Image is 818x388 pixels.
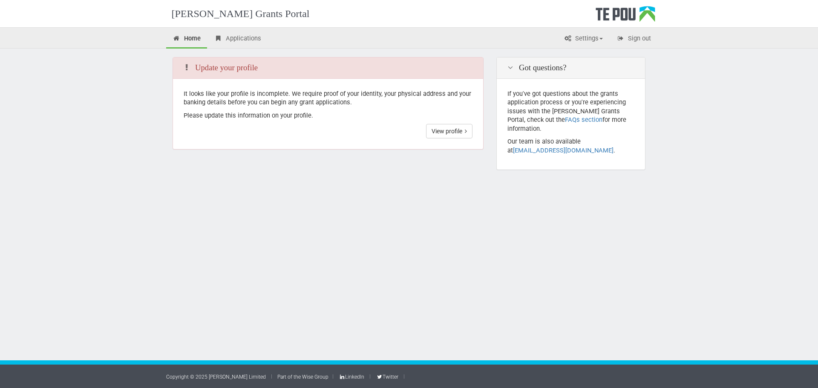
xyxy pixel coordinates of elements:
a: View profile [426,124,472,138]
p: Please update this information on your profile. [184,111,472,120]
div: Te Pou Logo [596,6,655,27]
a: Twitter [376,374,398,380]
a: Applications [208,30,268,49]
a: Sign out [610,30,657,49]
div: Got questions? [497,57,645,79]
a: Home [166,30,207,49]
a: [EMAIL_ADDRESS][DOMAIN_NAME] [513,147,613,154]
p: Our team is also available at . [507,137,634,155]
div: Update your profile [173,57,483,79]
a: Part of the Wise Group [277,374,328,380]
a: FAQs section [565,116,602,124]
p: If you've got questions about the grants application process or you're experiencing issues with t... [507,89,634,133]
a: Copyright © 2025 [PERSON_NAME] Limited [166,374,266,380]
a: Settings [557,30,609,49]
p: It looks like your profile is incomplete. We require proof of your identity, your physical addres... [184,89,472,107]
a: LinkedIn [339,374,364,380]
